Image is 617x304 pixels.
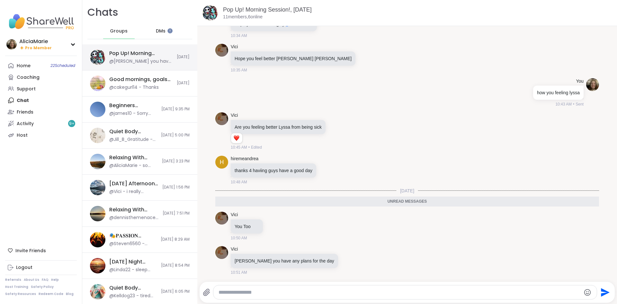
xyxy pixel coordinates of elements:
[5,71,77,83] a: Coaching
[215,246,228,259] img: https://sharewell-space-live.sfo3.digitaloceanspaces.com/user-generated/9f3a56fe-d162-402e-87a9-e...
[215,212,228,225] img: https://sharewell-space-live.sfo3.digitaloceanspaces.com/user-generated/9f3a56fe-d162-402e-87a9-e...
[109,189,158,195] div: @Vici - i really enjoyed the session going to go to piano tonight
[90,284,105,299] img: Quiet Body Doubling- Productivity/Creativity Pt 2, Oct 05
[90,206,105,221] img: Relaxing With Friends: Affirmation Nation!, Oct 06
[109,162,158,169] div: @AliciaMarie - so glad you advocated for your daughter my first roommates was terrible and made c...
[220,158,224,167] span: h
[162,159,190,164] span: [DATE] 3:23 PM
[25,45,52,51] span: Pro Member
[161,237,190,242] span: [DATE] 8:29 AM
[87,5,118,20] h1: Chats
[109,206,159,213] div: Relaxing With Friends: Affirmation Nation!, [DATE]
[5,60,77,71] a: Home22Scheduled
[51,278,59,282] a: Help
[90,128,105,143] img: Quiet Body Doubling For Productivity - Tuesday, Oct 07
[90,258,105,273] img: Sunday Night Hangout, Oct 05
[109,293,157,299] div: @Kelldog23 - tired but have to stay up i napped already
[231,144,247,150] span: 10:45 AM
[219,289,581,296] textarea: Type your message
[161,133,190,138] span: [DATE] 5:00 PM
[573,101,574,107] span: •
[90,76,105,91] img: Good mornings, goals and gratitude's, Oct 08
[162,185,190,190] span: [DATE] 1:56 PM
[5,106,77,118] a: Friends
[215,112,228,125] img: https://sharewell-space-live.sfo3.digitaloceanspaces.com/user-generated/9f3a56fe-d162-402e-87a9-e...
[17,74,40,81] div: Coaching
[235,167,312,174] p: thanks 4 haviing guys have a good day
[235,124,322,130] p: Are you feeling better Lyssa from being sick
[576,78,584,85] h4: You
[586,78,599,91] img: https://sharewell-space-live.sfo3.digitaloceanspaces.com/user-generated/ddf01a60-9946-47ee-892f-d...
[16,264,32,271] div: Logout
[156,28,165,34] span: DMs
[109,128,157,135] div: Quiet Body Doubling For Productivity - [DATE]
[17,132,28,139] div: Host
[215,44,228,57] img: https://sharewell-space-live.sfo3.digitaloceanspaces.com/user-generated/9f3a56fe-d162-402e-87a9-e...
[5,245,77,256] div: Invite Friends
[223,14,263,20] p: 11 members, 6 online
[231,270,247,275] span: 10:51 AM
[231,112,238,119] a: Vici
[109,136,157,143] div: @Jill_B_Gratitude - [URL][DOMAIN_NAME]
[109,258,157,265] div: [DATE] Night Hangout, [DATE]
[5,129,77,141] a: Host
[90,232,105,247] img: 🎭𝐏𝐀𝐒𝐒𝐈𝐎𝐍 𝐏𝐀𝐑𝐓𝐘🎭, Oct 05
[5,292,36,296] a: Safety Resources
[177,54,190,60] span: [DATE]
[109,154,158,161] div: Relaxing With Friends: Affirmation Nation Pt 2!, [DATE]
[231,67,247,73] span: 10:35 AM
[223,6,312,13] a: Pop Up! Morning Session!, [DATE]
[110,28,128,34] span: Groups
[42,278,49,282] a: FAQ
[231,33,247,39] span: 10:34 AM
[163,211,190,216] span: [DATE] 7:51 PM
[109,241,157,247] div: @Steven6560 - That's beautiful Recovery! Thank you for sharing!
[90,102,105,117] img: Beginners Breakdancer Injury Support Group, Oct 07
[5,118,77,129] a: Activity9+
[109,267,157,273] div: @Linda22 - sleep well!
[285,21,313,27] span: @AliciaMarie
[50,63,75,68] span: 22 Scheduled
[66,292,74,296] a: Blog
[537,89,580,96] p: how you feeling lyssa
[177,80,190,86] span: [DATE]
[235,223,259,230] p: You Too
[109,110,157,117] div: @james10 - Sorry @AliciaMarie I was driving and couldn't read messages.
[109,58,173,65] div: @[PERSON_NAME] you have any plans for the day
[555,101,572,107] span: 10:43 AM
[109,180,158,187] div: [DATE] Afternoon 2 Body Doublers and Chillers!, [DATE]
[161,263,190,268] span: [DATE] 8:54 PM
[5,262,77,273] a: Logout
[17,109,33,115] div: Friends
[109,76,173,83] div: Good mornings, goals and gratitude's, [DATE]
[5,285,28,289] a: Host Training
[31,285,54,289] a: Safety Policy
[109,84,159,91] div: @cakegurl14 - Thanks
[251,144,262,150] span: Edited
[202,5,218,21] img: Pop Up! Morning Session!, Oct 08
[24,278,39,282] a: About Us
[231,156,258,162] a: hiremeandrea
[39,292,63,296] a: Redeem Code
[109,284,157,291] div: Quiet Body Doubling- Productivity/Creativity Pt 2, [DATE]
[109,102,157,109] div: Beginners Breakdancer Injury Support Group, [DATE]
[231,44,238,50] a: Vici
[597,285,612,299] button: Send
[248,144,250,150] span: •
[576,101,584,107] span: Sent
[17,86,36,92] div: Support
[161,289,190,294] span: [DATE] 6:05 PM
[6,39,17,50] img: AliciaMarie
[231,235,247,241] span: 10:50 AM
[90,154,105,169] img: Relaxing With Friends: Affirmation Nation Pt 2!, Oct 06
[231,133,242,143] div: Reaction list
[231,246,238,253] a: Vici
[584,289,591,296] button: Emoji picker
[233,136,240,141] button: Reactions: love
[396,188,418,194] span: [DATE]
[215,197,599,207] div: Unread messages
[17,121,34,127] div: Activity
[109,232,157,239] div: 🎭𝐏𝐀𝐒𝐒𝐈𝐎𝐍 𝐏𝐀𝐑𝐓𝐘🎭, [DATE]
[5,83,77,95] a: Support
[109,215,159,221] div: @dennisthemenace - b rb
